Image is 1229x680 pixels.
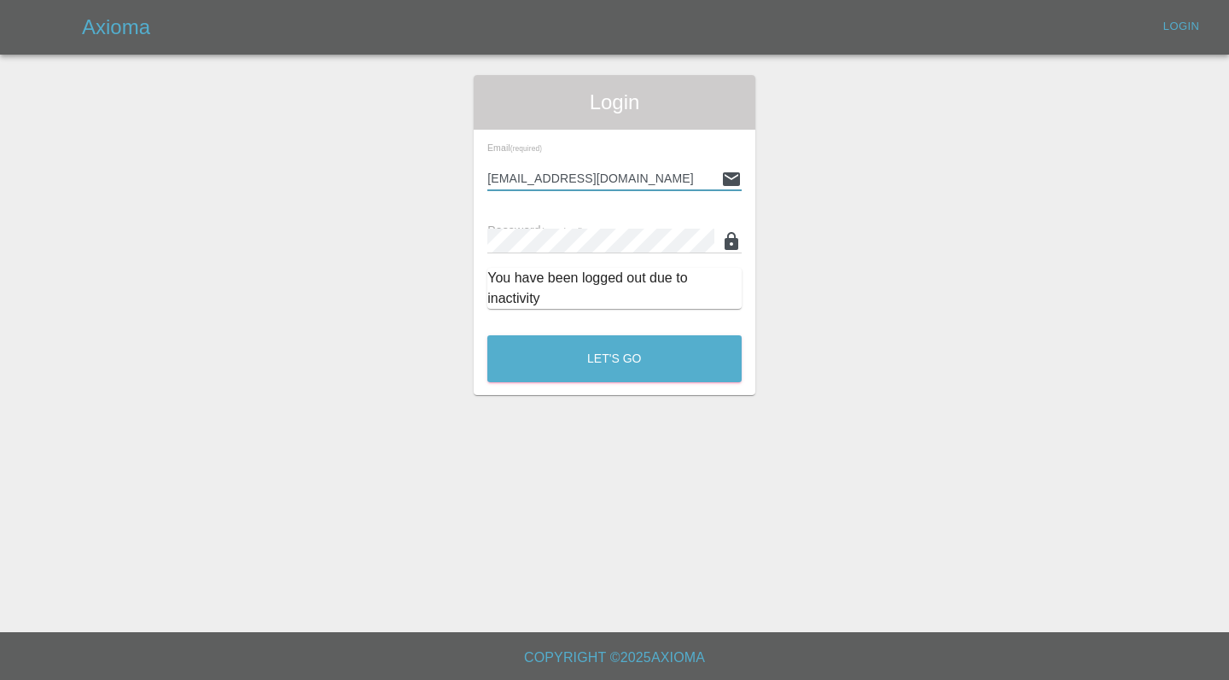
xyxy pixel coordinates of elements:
span: Email [487,142,542,153]
h6: Copyright © 2025 Axioma [14,646,1215,670]
h5: Axioma [82,14,150,41]
span: Password [487,224,583,237]
div: You have been logged out due to inactivity [487,268,742,309]
button: Let's Go [487,335,742,382]
span: Login [487,89,742,116]
small: (required) [510,145,542,153]
small: (required) [541,226,584,236]
a: Login [1154,14,1209,40]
